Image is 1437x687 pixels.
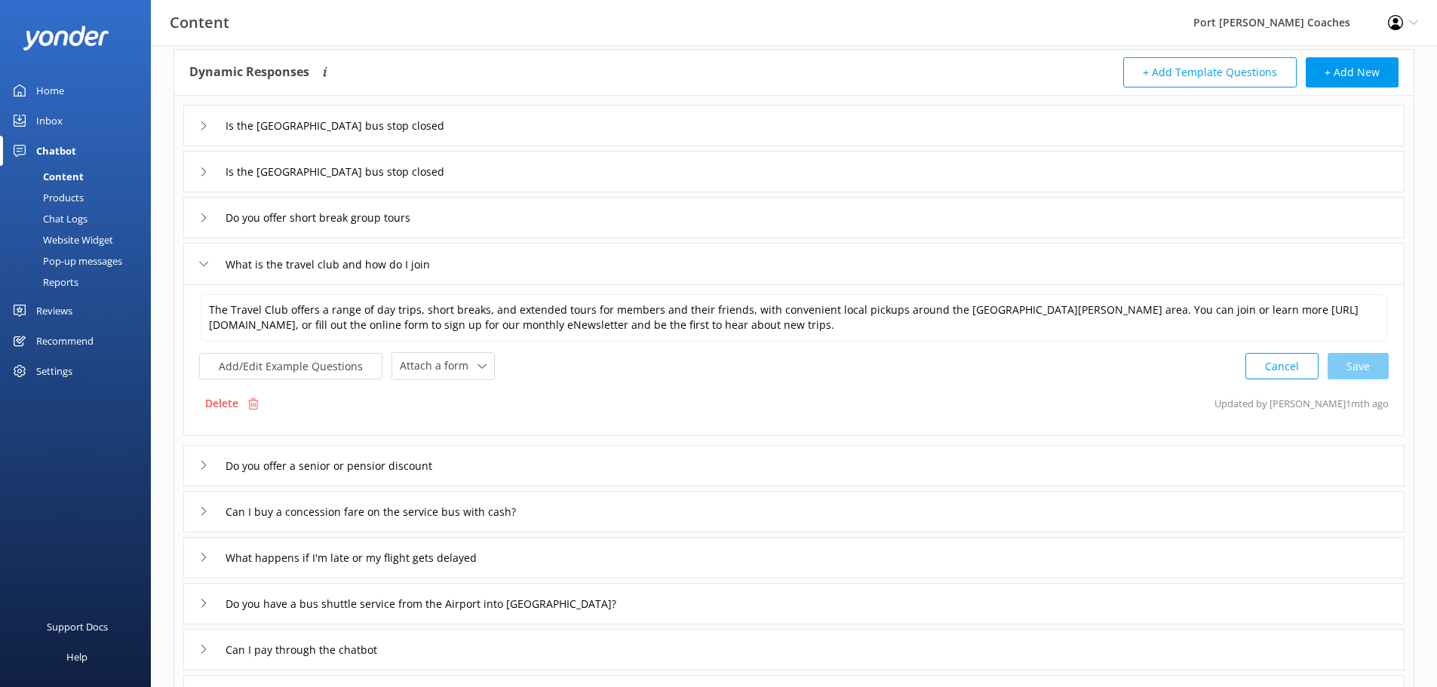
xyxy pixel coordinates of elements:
h4: Dynamic Responses [189,57,309,87]
a: Content [9,166,151,187]
img: yonder-white-logo.png [23,26,109,51]
h3: Content [170,11,229,35]
div: Help [66,642,88,672]
div: Support Docs [47,612,108,642]
a: Reports [9,271,151,293]
button: + Add Template Questions [1123,57,1297,87]
button: + Add New [1306,57,1399,87]
div: Pop-up messages [9,250,122,271]
button: Cancel [1245,353,1319,379]
button: Add/Edit Example Questions [199,353,382,379]
span: Attach a form [400,357,477,374]
a: Chat Logs [9,208,151,229]
div: Chat Logs [9,208,88,229]
div: Products [9,187,84,208]
div: Reviews [36,296,72,326]
div: Chatbot [36,136,76,166]
div: Settings [36,356,72,386]
p: Delete [205,395,238,412]
a: Website Widget [9,229,151,250]
a: Pop-up messages [9,250,151,271]
a: Products [9,187,151,208]
div: Website Widget [9,229,113,250]
div: Content [9,166,84,187]
div: Home [36,75,64,106]
div: Recommend [36,326,94,356]
textarea: The Travel Club offers a range of day trips, short breaks, and extended tours for members and the... [201,294,1387,342]
div: Reports [9,271,78,293]
div: Inbox [36,106,63,136]
p: Updated by [PERSON_NAME] 1mth ago [1214,389,1389,418]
